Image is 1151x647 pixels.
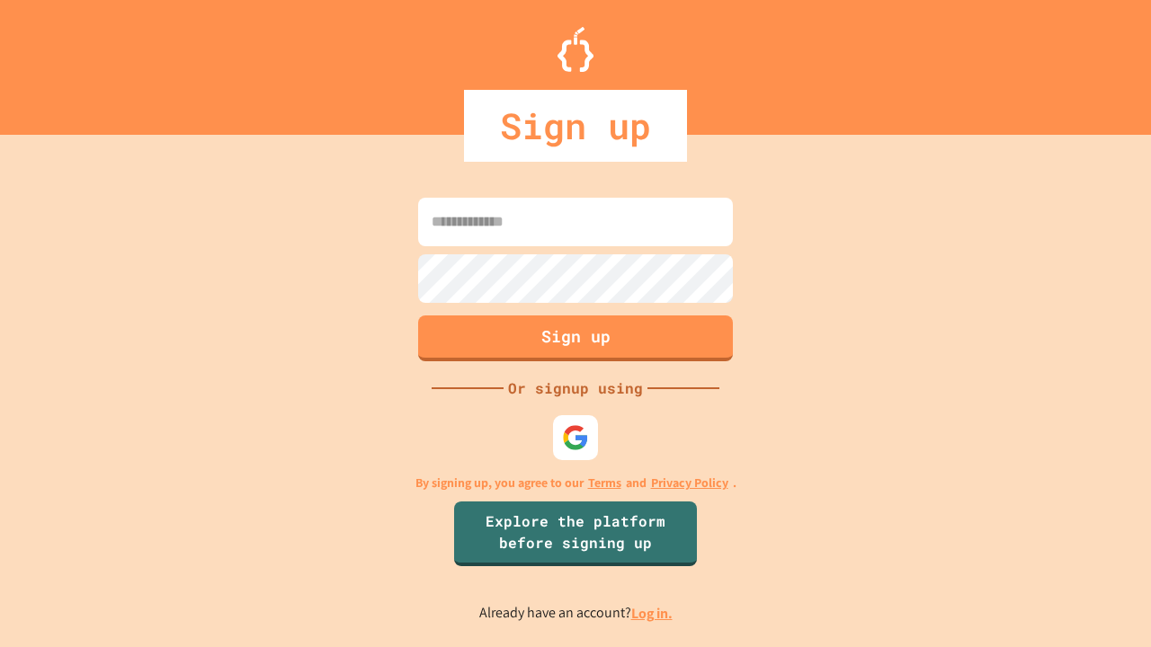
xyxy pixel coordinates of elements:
[562,424,589,451] img: google-icon.svg
[631,604,673,623] a: Log in.
[651,474,728,492] a: Privacy Policy
[479,602,673,625] p: Already have an account?
[504,377,647,399] div: Or signup using
[418,315,733,361] button: Sign up
[588,474,621,492] a: Terms
[464,90,687,162] div: Sign up
[415,474,736,492] p: By signing up, you agree to our and .
[454,501,697,566] a: Explore the platform before signing up
[558,27,593,72] img: Logo.svg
